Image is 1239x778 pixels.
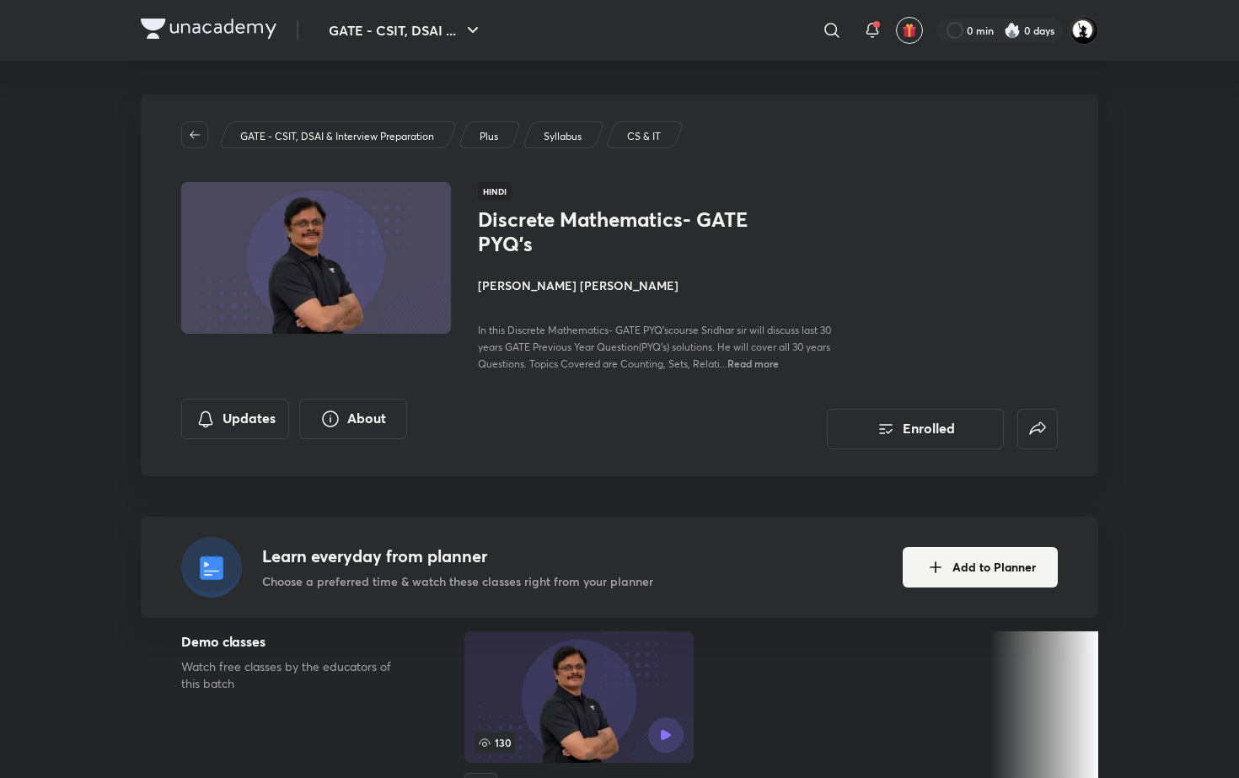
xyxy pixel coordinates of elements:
img: avatar [902,23,917,38]
span: Read more [727,357,779,370]
a: Syllabus [541,129,585,144]
span: Hindi [478,182,512,201]
img: Company Logo [141,19,276,39]
button: Updates [181,399,289,439]
h4: [PERSON_NAME] [PERSON_NAME] [478,276,855,294]
a: GATE - CSIT, DSAI & Interview Preparation [238,129,437,144]
h5: Demo classes [181,631,410,652]
button: Enrolled [827,409,1004,449]
button: avatar [896,17,923,44]
button: GATE - CSIT, DSAI ... [319,13,493,47]
button: Add to Planner [903,547,1058,588]
a: Plus [477,129,501,144]
span: 130 [475,732,515,753]
a: CS & IT [625,129,664,144]
button: About [299,399,407,439]
p: Syllabus [544,129,582,144]
h4: Learn everyday from planner [262,544,653,569]
p: Plus [480,129,498,144]
a: Company Logo [141,19,276,43]
img: streak [1004,22,1021,39]
h1: Discrete Mathematics- GATE PYQ's [478,207,754,256]
p: Watch free classes by the educators of this batch [181,658,410,692]
img: AMAN SHARMA [1070,16,1098,45]
span: In this Discrete Mathematics- GATE PYQ'scourse Sridhar sir will discuss last 30 years GATE Previo... [478,324,831,370]
p: Choose a preferred time & watch these classes right from your planner [262,572,653,590]
p: CS & IT [627,129,661,144]
p: GATE - CSIT, DSAI & Interview Preparation [240,129,434,144]
img: Thumbnail [179,180,453,335]
button: false [1017,409,1058,449]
